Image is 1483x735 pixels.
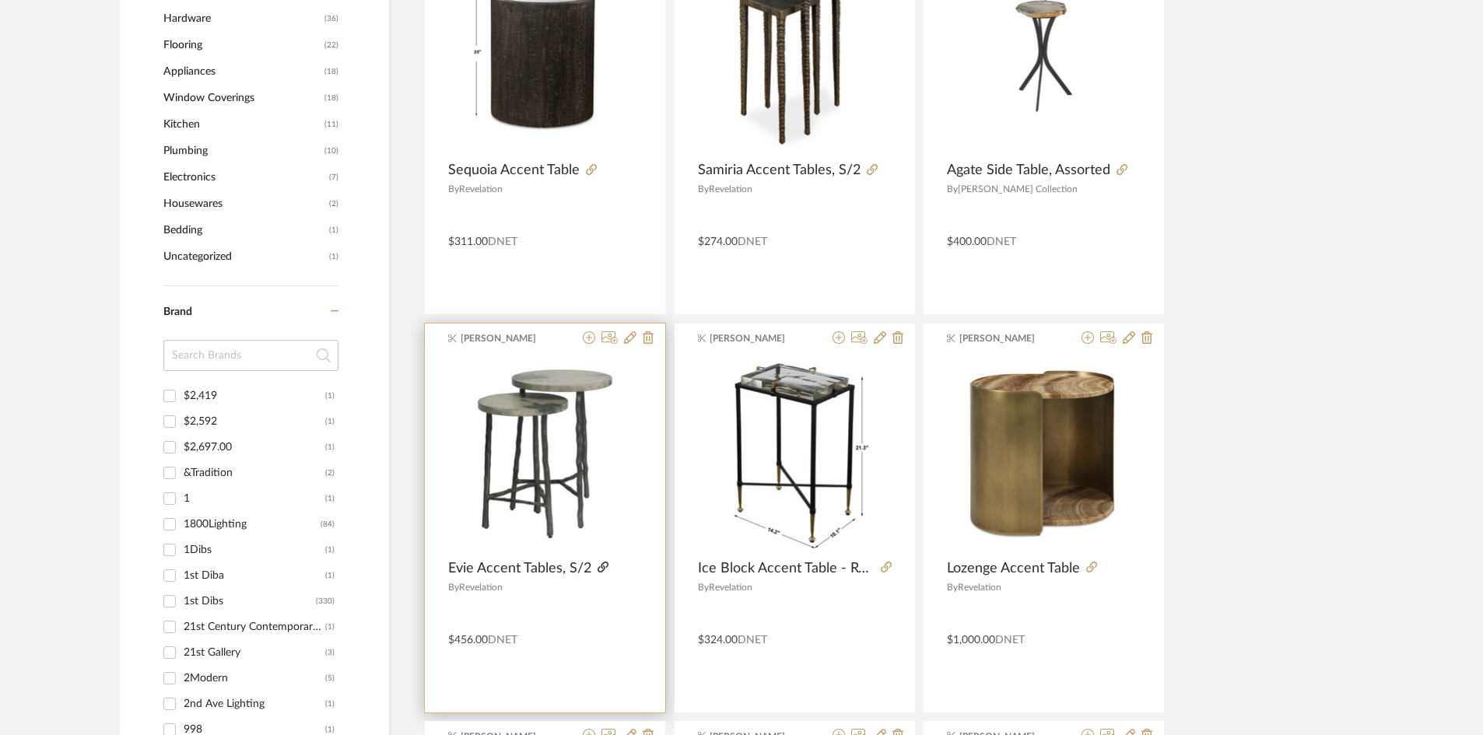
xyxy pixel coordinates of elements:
span: (10) [324,138,338,163]
div: (3) [325,640,335,665]
div: (1) [325,486,335,511]
span: Plumbing [163,138,321,164]
span: (7) [329,165,338,190]
span: $456.00 [448,635,488,646]
div: (330) [316,589,335,614]
div: $2,419 [184,383,325,408]
div: 1800Lighting [184,512,321,537]
span: DNET [738,236,767,247]
span: By [698,583,709,592]
img: Lozenge Accent Table [947,357,1141,551]
div: 2nd Ave Lighting [184,691,325,716]
div: (2) [325,460,335,485]
div: (84) [321,512,335,537]
div: (5) [325,666,335,691]
span: DNET [738,635,767,646]
span: $400.00 [947,236,987,247]
span: $274.00 [698,236,738,247]
span: Bedding [163,217,325,243]
div: (1) [325,435,335,460]
span: (1) [329,218,338,243]
span: Housewares [163,191,325,217]
span: Agate Side Table, Assorted [947,162,1110,179]
span: Hardware [163,5,321,32]
span: Samiria Accent Tables, S/2 [698,162,861,179]
div: 1st Diba [184,563,325,588]
span: DNET [488,236,517,247]
span: (1) [329,244,338,269]
div: (1) [325,563,335,588]
span: Flooring [163,32,321,58]
span: $1,000.00 [947,635,995,646]
div: (1) [325,409,335,434]
span: [PERSON_NAME] [461,331,559,345]
span: $311.00 [448,236,488,247]
div: 1Dibs [184,537,325,562]
span: By [448,184,459,194]
span: DNET [995,635,1025,646]
div: (1) [325,537,335,562]
span: Uncategorized [163,243,325,270]
div: (1) [325,691,335,716]
span: Evie Accent Tables, S/2 [448,560,591,577]
span: Appliances [163,58,321,85]
span: By [698,184,709,194]
span: (2) [329,191,338,216]
span: (18) [324,86,338,110]
span: [PERSON_NAME] [959,331,1057,345]
span: Revelation [459,184,503,194]
div: (1) [325,383,335,408]
span: (18) [324,59,338,84]
div: 21st Century Contemporary Minimal White Velvet Bench With Black Lacquered Base [184,614,325,639]
div: $2,697.00 [184,435,325,460]
span: Revelation [709,184,752,194]
span: By [947,184,958,194]
span: (22) [324,33,338,58]
span: By [448,583,459,592]
span: (36) [324,6,338,31]
div: 2Modern [184,666,325,691]
img: Evie Accent Tables, S/2 [448,357,642,551]
div: 1st Dibs [184,589,316,614]
div: 1 [184,486,325,511]
div: $2,592 [184,409,325,434]
div: &Tradition [184,460,325,485]
span: Lozenge Accent Table [947,560,1080,577]
span: Ice Block Accent Table - Rectangular [698,560,875,577]
span: Sequoia Accent Table [448,162,580,179]
span: [PERSON_NAME] [710,331,808,345]
span: By [947,583,958,592]
span: Window Coverings [163,85,321,111]
span: Revelation [709,583,752,592]
span: Electronics [163,164,325,191]
span: DNET [987,236,1016,247]
span: (11) [324,112,338,137]
span: Revelation [958,583,1001,592]
span: DNET [488,635,517,646]
input: Search Brands [163,340,338,371]
span: [PERSON_NAME] Collection [958,184,1078,194]
span: Brand [163,306,192,317]
div: 0 [698,357,892,551]
div: (1) [325,614,335,639]
img: Ice Block Accent Table - Rectangular [698,357,892,551]
span: Revelation [459,583,503,592]
span: $324.00 [698,635,738,646]
div: 21st Gallery [184,640,325,665]
span: Kitchen [163,111,321,138]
